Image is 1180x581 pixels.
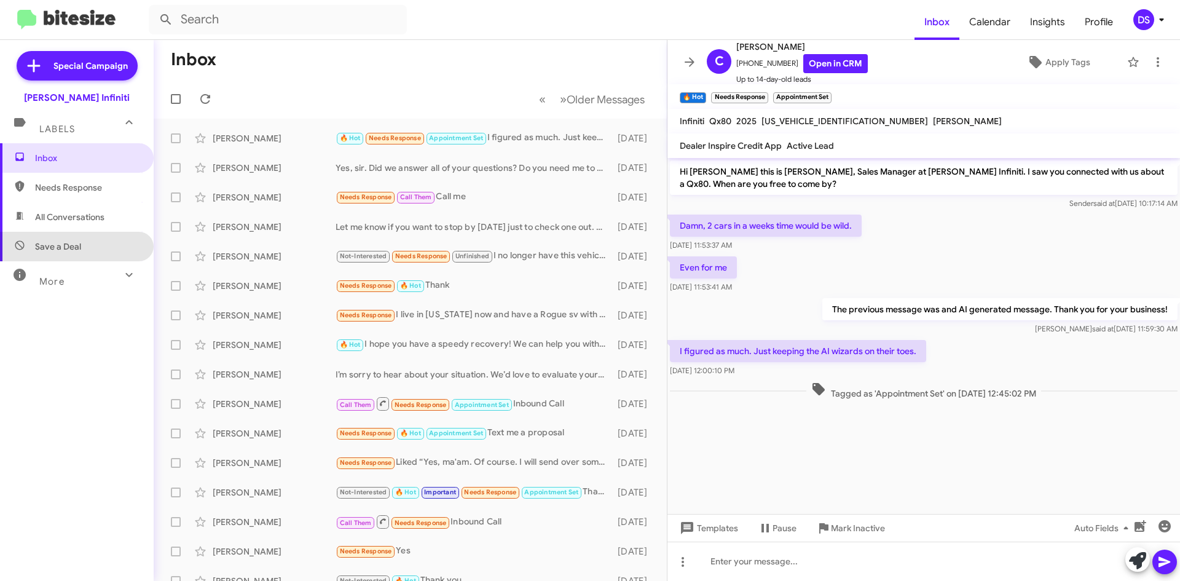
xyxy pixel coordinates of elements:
[1045,51,1090,73] span: Apply Tags
[677,517,738,539] span: Templates
[612,339,657,351] div: [DATE]
[670,215,862,237] p: Damn, 2 cars in a weeks time would be wild.
[35,240,81,253] span: Save a Deal
[831,517,885,539] span: Mark Inactive
[612,250,657,263] div: [DATE]
[171,50,216,69] h1: Inbox
[35,152,140,164] span: Inbox
[213,427,336,440] div: [PERSON_NAME]
[17,51,138,81] a: Special Campaign
[1020,4,1075,40] a: Insights
[39,124,75,135] span: Labels
[612,457,657,469] div: [DATE]
[680,92,706,103] small: 🔥 Hot
[213,162,336,174] div: [PERSON_NAME]
[369,134,421,142] span: Needs Response
[395,519,447,527] span: Needs Response
[612,162,657,174] div: [DATE]
[213,457,336,469] div: [PERSON_NAME]
[612,545,657,558] div: [DATE]
[773,517,796,539] span: Pause
[336,249,612,263] div: I no longer have this vehicle.
[340,134,361,142] span: 🔥 Hot
[336,162,612,174] div: Yes, sir. Did we answer all of your questions? Do you need me to send over any information?
[709,116,731,127] span: Qx80
[612,516,657,528] div: [DATE]
[39,276,65,287] span: More
[213,191,336,204] div: [PERSON_NAME]
[336,368,612,381] div: I’m sorry to hear about your situation. We’d love to evaluate your QX80 and discuss options for s...
[340,547,392,555] span: Needs Response
[213,486,336,499] div: [PERSON_NAME]
[1093,199,1115,208] span: said at
[1075,4,1123,40] span: Profile
[213,339,336,351] div: [PERSON_NAME]
[429,134,483,142] span: Appointment Set
[959,4,1020,40] a: Calendar
[612,427,657,440] div: [DATE]
[395,401,447,409] span: Needs Response
[803,54,868,73] a: Open in CRM
[1064,517,1143,539] button: Auto Fields
[1074,517,1133,539] span: Auto Fields
[340,459,392,467] span: Needs Response
[213,309,336,322] div: [PERSON_NAME]
[340,311,392,319] span: Needs Response
[336,308,612,322] div: I live in [US_STATE] now and have a Rogue sv with 40, 000 miles,2023. I don't think we could both...
[53,60,128,72] span: Special Campaign
[612,309,657,322] div: [DATE]
[400,282,421,290] span: 🔥 Hot
[340,401,372,409] span: Call Them
[340,282,392,290] span: Needs Response
[806,517,895,539] button: Mark Inactive
[539,92,546,107] span: «
[35,181,140,194] span: Needs Response
[670,340,926,362] p: I figured as much. Just keeping the AI wizards on their toes.
[567,93,645,106] span: Older Messages
[336,514,612,529] div: Inbound Call
[336,190,612,204] div: Call me
[553,87,652,112] button: Next
[773,92,832,103] small: Appointment Set
[336,396,612,411] div: Inbound Call
[670,240,732,250] span: [DATE] 11:53:37 AM
[748,517,806,539] button: Pause
[933,116,1002,127] span: [PERSON_NAME]
[711,92,768,103] small: Needs Response
[336,221,612,233] div: Let me know if you want to stop by [DATE] just to check one out. Have a good evening!
[455,401,509,409] span: Appointment Set
[1123,9,1166,30] button: DS
[612,486,657,499] div: [DATE]
[340,193,392,201] span: Needs Response
[761,116,928,127] span: [US_VEHICLE_IDENTIFICATION_NUMBER]
[340,252,387,260] span: Not-Interested
[340,429,392,437] span: Needs Response
[400,193,432,201] span: Call Them
[213,132,336,144] div: [PERSON_NAME]
[715,52,724,71] span: C
[524,488,578,496] span: Appointment Set
[612,398,657,410] div: [DATE]
[670,366,734,375] span: [DATE] 12:00:10 PM
[336,131,612,145] div: I figured as much. Just keeping the AI wizards on their toes.
[680,140,782,151] span: Dealer Inspire Credit App
[1133,9,1154,30] div: DS
[612,191,657,204] div: [DATE]
[670,282,732,291] span: [DATE] 11:53:41 AM
[914,4,959,40] a: Inbox
[336,279,612,293] div: Thank
[336,544,612,558] div: Yes
[213,398,336,410] div: [PERSON_NAME]
[213,368,336,381] div: [PERSON_NAME]
[612,368,657,381] div: [DATE]
[532,87,553,112] button: Previous
[736,39,868,54] span: [PERSON_NAME]
[787,140,834,151] span: Active Lead
[336,426,612,440] div: Text me a proposal
[213,221,336,233] div: [PERSON_NAME]
[670,160,1178,195] p: Hi [PERSON_NAME] this is [PERSON_NAME], Sales Manager at [PERSON_NAME] Infiniti. I saw you connec...
[340,519,372,527] span: Call Them
[336,485,612,499] div: Thanks
[670,256,737,279] p: Even for me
